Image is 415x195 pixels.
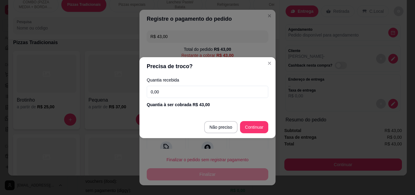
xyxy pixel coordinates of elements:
[139,57,276,75] header: Precisa de troco?
[265,58,274,68] button: Close
[147,102,268,108] div: Quantia à ser cobrada R$ 43,00
[240,121,268,133] button: Continuar
[204,121,238,133] button: Não preciso
[147,78,268,82] label: Quantia recebida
